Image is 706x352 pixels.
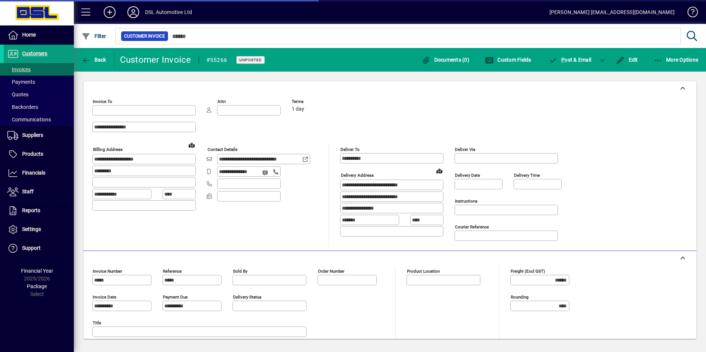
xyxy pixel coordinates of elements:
[4,113,74,126] a: Communications
[22,170,45,176] span: Financials
[163,269,182,274] mat-label: Reference
[455,199,477,204] mat-label: Instructions
[292,106,304,112] span: 1 day
[22,245,41,251] span: Support
[93,99,112,104] mat-label: Invoice To
[124,32,165,40] span: Customer Invoice
[22,132,43,138] span: Suppliers
[82,33,106,39] span: Filter
[421,57,469,63] span: Documents (0)
[549,6,675,18] div: [PERSON_NAME] [EMAIL_ADDRESS][DOMAIN_NAME]
[292,99,336,104] span: Terms
[21,268,53,274] span: Financial Year
[121,6,145,19] button: Profile
[4,183,74,201] a: Staff
[340,147,360,152] mat-label: Deliver To
[217,99,226,104] mat-label: Attn
[4,88,74,101] a: Quotes
[682,1,697,25] a: Knowledge Base
[186,139,198,151] a: View on map
[22,151,43,157] span: Products
[22,32,36,38] span: Home
[616,57,638,63] span: Edit
[120,54,191,66] div: Customer Invoice
[93,269,122,274] mat-label: Invoice number
[545,53,595,66] button: Post & Email
[93,294,116,300] mat-label: Invoice date
[4,164,74,182] a: Financials
[7,104,38,110] span: Backorders
[318,269,345,274] mat-label: Order number
[80,53,108,66] button: Back
[7,117,51,122] span: Communications
[654,57,699,63] span: More Options
[257,164,275,182] button: Send SMS
[98,6,121,19] button: Add
[455,173,480,178] mat-label: Delivery date
[22,226,41,232] span: Settings
[455,147,475,152] mat-label: Deliver via
[511,294,528,300] mat-label: Rounding
[4,239,74,258] a: Support
[407,269,440,274] mat-label: Product location
[4,220,74,239] a: Settings
[4,63,74,76] a: Invoices
[22,189,34,194] span: Staff
[433,165,445,177] a: View on map
[4,201,74,220] a: Reports
[7,66,31,72] span: Invoices
[233,294,261,300] mat-label: Delivery status
[206,54,227,66] div: #55266
[483,53,533,66] button: Custom Fields
[239,58,262,62] span: Unposted
[7,79,35,85] span: Payments
[27,283,47,289] span: Package
[74,53,114,66] app-page-header-button: Back
[549,57,592,63] span: ost & Email
[4,26,74,44] a: Home
[614,53,640,66] button: Edit
[485,57,531,63] span: Custom Fields
[233,269,247,274] mat-label: Sold by
[4,101,74,113] a: Backorders
[514,173,540,178] mat-label: Delivery time
[82,57,106,63] span: Back
[652,53,700,66] button: More Options
[511,269,545,274] mat-label: Freight (excl GST)
[561,57,565,63] span: P
[7,92,28,97] span: Quotes
[419,53,471,66] button: Documents (0)
[4,126,74,145] a: Suppliers
[80,30,108,43] button: Filter
[4,76,74,88] a: Payments
[163,294,188,300] mat-label: Payment due
[22,51,47,56] span: Customers
[93,320,101,325] mat-label: Title
[145,6,192,18] div: DSL Automotive Ltd
[4,145,74,163] a: Products
[22,207,40,213] span: Reports
[455,224,489,230] mat-label: Courier Reference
